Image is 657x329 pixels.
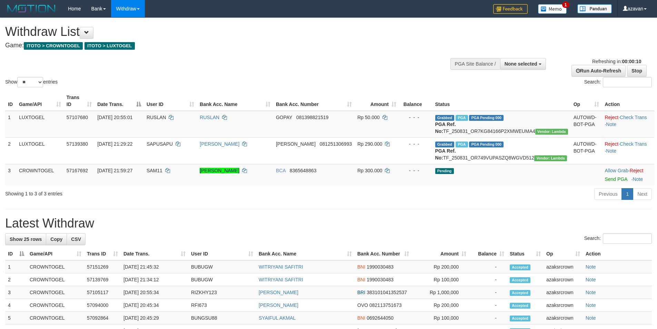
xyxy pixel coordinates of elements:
th: User ID: activate to sort column ascending [188,248,256,260]
th: Bank Acc. Name: activate to sort column ascending [256,248,355,260]
h4: Game: [5,42,431,49]
td: azaksrcrown [544,273,583,286]
td: 2 [5,273,27,286]
th: Op: activate to sort column ascending [571,91,602,111]
img: panduan.png [577,4,612,13]
td: · · [602,137,654,164]
img: Feedback.jpg [493,4,528,14]
td: [DATE] 21:34:12 [121,273,188,286]
th: Game/API: activate to sort column ascending [16,91,64,111]
span: [DATE] 20:55:01 [97,115,132,120]
th: Amount: activate to sort column ascending [355,91,399,111]
span: SAM11 [147,168,162,173]
a: Note [606,148,616,154]
a: Check Trans [620,141,647,147]
span: Vendor URL: https://order7.1velocity.biz [534,155,567,161]
a: Note [586,264,596,270]
div: - - - [402,141,430,147]
td: RIZKHY123 [188,286,256,299]
th: Bank Acc. Name: activate to sort column ascending [197,91,273,111]
span: BNI [357,277,365,282]
td: Rp 1,000,000 [412,286,469,299]
td: 57139769 [84,273,121,286]
th: Game/API: activate to sort column ascending [27,248,84,260]
td: TF_250831_OR749VUPASZQ8WGVD512 [432,137,571,164]
label: Search: [584,77,652,87]
td: Rp 200,000 [412,299,469,312]
a: Run Auto-Refresh [571,65,626,77]
td: azaksrcrown [544,260,583,273]
span: PGA Pending [469,115,504,121]
td: · · [602,111,654,138]
a: Note [586,302,596,308]
th: Status: activate to sort column ascending [507,248,544,260]
a: RUSLAN [200,115,219,120]
a: 1 [621,188,633,200]
td: azaksrcrown [544,286,583,299]
input: Search: [603,233,652,244]
span: 57107680 [67,115,88,120]
a: Note [606,122,616,127]
span: Copy 1990030483 to clipboard [367,264,394,270]
td: [DATE] 20:45:29 [121,312,188,325]
td: CROWNTOGEL [27,273,84,286]
td: 1 [5,111,16,138]
span: [DATE] 21:29:22 [97,141,132,147]
span: SAPUSAPU [147,141,173,147]
span: Refreshing in: [592,59,641,64]
span: 57167692 [67,168,88,173]
span: Accepted [510,303,530,309]
a: Next [633,188,652,200]
th: Date Trans.: activate to sort column ascending [121,248,188,260]
span: 1 [562,2,569,8]
a: Allow Grab [605,168,628,173]
div: - - - [402,167,430,174]
td: 57105117 [84,286,121,299]
td: BUNGSU88 [188,312,256,325]
a: Note [586,277,596,282]
td: [DATE] 21:45:32 [121,260,188,273]
span: Accepted [510,264,530,270]
a: Send PGA [605,176,627,182]
a: Reject [630,168,644,173]
span: Pending [435,168,454,174]
a: WITRIYANI SAFITRI [259,277,303,282]
span: Copy [50,236,62,242]
th: Bank Acc. Number: activate to sort column ascending [355,248,412,260]
td: [DATE] 20:55:34 [121,286,188,299]
td: 2 [5,137,16,164]
td: 57094000 [84,299,121,312]
div: Showing 1 to 3 of 3 entries [5,187,269,197]
th: Action [602,91,654,111]
td: CROWNTOGEL [16,164,64,185]
span: 57139380 [67,141,88,147]
span: CSV [71,236,81,242]
span: Copy 383101041352537 to clipboard [367,290,407,295]
td: Rp 100,000 [412,312,469,325]
th: ID [5,91,16,111]
span: OVO [357,302,368,308]
span: Copy 082113751673 to clipboard [369,302,401,308]
td: 57151269 [84,260,121,273]
th: Amount: activate to sort column ascending [412,248,469,260]
span: BNI [357,315,365,321]
span: PGA Pending [469,142,504,147]
th: Balance: activate to sort column ascending [469,248,507,260]
a: Reject [605,115,618,120]
a: Check Trans [620,115,647,120]
td: - [469,260,507,273]
span: Rp 50.000 [357,115,380,120]
a: SYAIFUL AKMAL [259,315,296,321]
span: Show 25 rows [10,236,42,242]
span: BNI [357,264,365,270]
span: [DATE] 21:59:27 [97,168,132,173]
td: 57092864 [84,312,121,325]
td: CROWNTOGEL [27,286,84,299]
th: ID: activate to sort column descending [5,248,27,260]
select: Showentries [17,77,43,87]
td: 4 [5,299,27,312]
th: User ID: activate to sort column ascending [144,91,197,111]
span: GOPAY [276,115,292,120]
label: Search: [584,233,652,244]
span: Accepted [510,277,530,283]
